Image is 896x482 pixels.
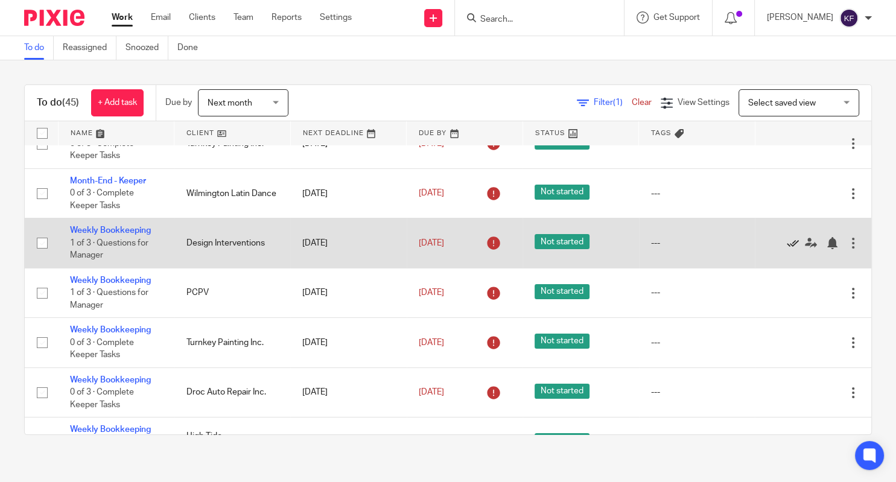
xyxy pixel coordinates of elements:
span: Not started [535,284,589,299]
div: --- [651,386,743,398]
a: Weekly Bookkeeping [70,425,151,434]
span: Not started [535,433,589,448]
td: [DATE] [290,168,407,218]
span: [DATE] [419,388,444,396]
span: Tags [651,130,672,136]
span: 0 of 3 · Complete Keeper Tasks [70,189,134,211]
a: Snoozed [126,36,168,60]
span: Select saved view [748,99,816,107]
a: Email [151,11,171,24]
a: Weekly Bookkeeping [70,276,151,285]
a: Work [112,11,133,24]
span: Not started [535,185,589,200]
a: Reassigned [63,36,116,60]
img: svg%3E [839,8,859,28]
div: --- [651,188,743,200]
span: 1 of 3 · Questions for Manager [70,288,148,309]
a: To do [24,36,54,60]
span: (1) [613,98,623,107]
p: [PERSON_NAME] [767,11,833,24]
span: View Settings [678,98,729,107]
a: Weekly Bookkeeping [70,326,151,334]
span: Get Support [653,13,700,22]
span: [DATE] [419,189,444,198]
td: PCPV [174,268,291,317]
td: [DATE] [290,218,407,268]
img: Pixie [24,10,84,26]
div: --- [651,237,743,249]
span: 1 of 3 · Questions for Manager [70,239,148,260]
span: 0 of 3 · Complete Keeper Tasks [70,338,134,360]
span: (45) [62,98,79,107]
td: [DATE] [290,268,407,317]
span: Next month [208,99,252,107]
td: [DATE] [290,318,407,367]
a: Team [234,11,253,24]
div: --- [651,337,743,349]
span: [DATE] [419,338,444,347]
a: Reports [272,11,302,24]
a: Month-End - Keeper [70,177,146,185]
a: Clear [632,98,652,107]
a: Settings [320,11,352,24]
span: 0 of 3 · Complete Keeper Tasks [70,388,134,409]
a: + Add task [91,89,144,116]
td: Droc Auto Repair Inc. [174,367,291,417]
span: Filter [594,98,632,107]
span: [DATE] [419,239,444,247]
td: Design Interventions [174,218,291,268]
p: Due by [165,97,192,109]
a: Clients [189,11,215,24]
span: Not started [535,334,589,349]
span: 0 of 3 · Complete Keeper Tasks [70,139,134,160]
span: [DATE] [419,288,444,297]
a: Weekly Bookkeeping [70,226,151,235]
div: --- [651,287,743,299]
td: Turnkey Painting Inc. [174,318,291,367]
a: Weekly Bookkeeping [70,376,151,384]
h1: To do [37,97,79,109]
td: [DATE] [290,417,407,467]
td: [DATE] [290,367,407,417]
a: Mark as done [787,237,805,249]
td: High Tide [MEDICAL_DATA] [174,417,291,467]
span: Not started [535,234,589,249]
td: Wilmington Latin Dance [174,168,291,218]
span: Not started [535,384,589,399]
input: Search [479,14,588,25]
a: Done [177,36,207,60]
